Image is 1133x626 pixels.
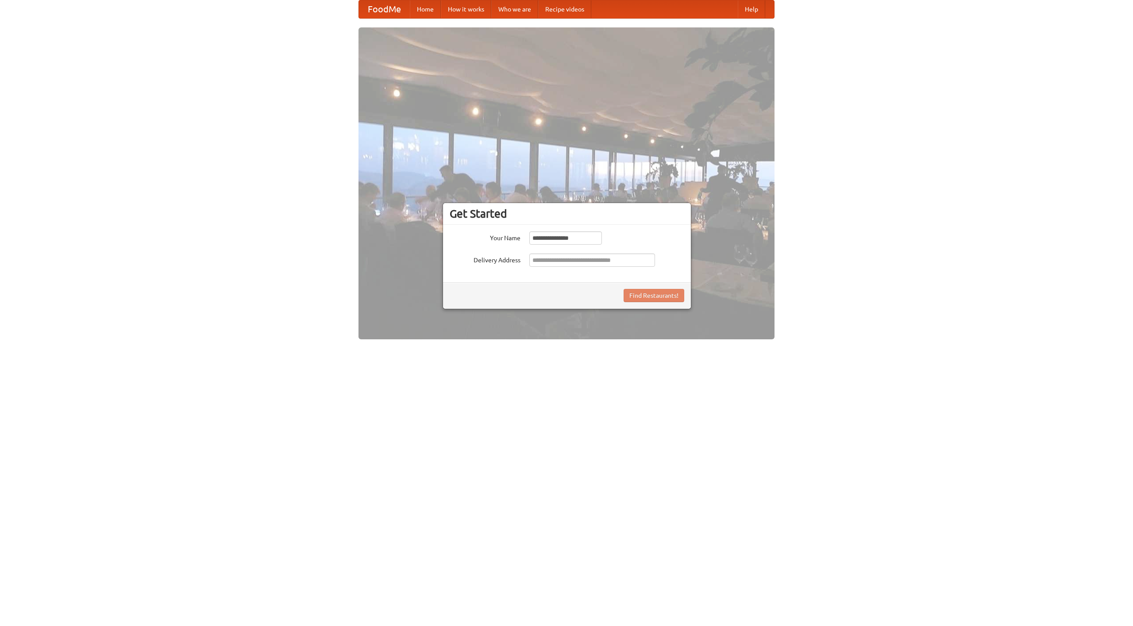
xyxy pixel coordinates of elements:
button: Find Restaurants! [624,289,684,302]
a: Who we are [491,0,538,18]
a: How it works [441,0,491,18]
h3: Get Started [450,207,684,220]
label: Delivery Address [450,253,520,265]
a: FoodMe [359,0,410,18]
a: Recipe videos [538,0,591,18]
a: Help [738,0,765,18]
a: Home [410,0,441,18]
label: Your Name [450,231,520,242]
